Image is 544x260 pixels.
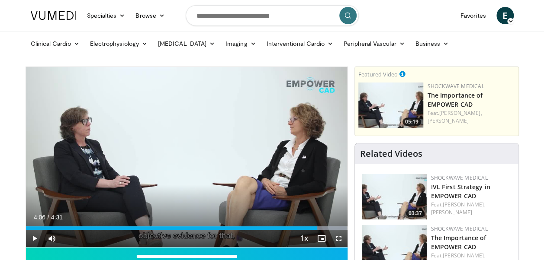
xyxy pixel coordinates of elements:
[362,174,427,219] img: 2df089ca-1dad-4fd6-936f-b7d945753860.150x105_q85_crop-smart_upscale.jpg
[220,35,261,52] a: Imaging
[428,91,483,108] a: The Importance of EMPOWER CAD
[82,7,131,24] a: Specialties
[443,201,485,208] a: [PERSON_NAME],
[402,118,421,126] span: 05:19
[428,82,484,90] a: Shockwave Medical
[330,230,348,247] button: Fullscreen
[338,35,410,52] a: Peripheral Vascular
[431,209,472,216] a: [PERSON_NAME]
[406,209,425,217] span: 03:37
[431,174,488,181] a: Shockwave Medical
[358,82,423,128] img: 2dd63d5e-990a-446d-b743-352dbe6b59d6.150x105_q85_crop-smart_upscale.jpg
[31,11,77,20] img: VuMedi Logo
[431,225,488,232] a: Shockwave Medical
[26,230,43,247] button: Play
[439,109,482,117] a: [PERSON_NAME],
[496,7,514,24] a: E
[26,67,348,247] video-js: Video Player
[26,226,348,230] div: Progress Bar
[296,230,313,247] button: Playback Rate
[51,214,63,221] span: 4:31
[261,35,339,52] a: Interventional Cardio
[313,230,330,247] button: Enable picture-in-picture mode
[48,214,49,221] span: /
[153,35,220,52] a: [MEDICAL_DATA]
[360,149,422,159] h4: Related Videos
[186,5,359,26] input: Search topics, interventions
[358,70,398,78] small: Featured Video
[410,35,454,52] a: Business
[455,7,491,24] a: Favorites
[26,35,85,52] a: Clinical Cardio
[428,109,515,125] div: Feat.
[431,183,490,200] a: IVL First Strategy in EMPOWER CAD
[443,252,485,259] a: [PERSON_NAME],
[130,7,170,24] a: Browse
[428,117,469,124] a: [PERSON_NAME]
[43,230,61,247] button: Mute
[34,214,45,221] span: 4:06
[362,174,427,219] a: 03:37
[358,82,423,128] a: 05:19
[431,201,512,216] div: Feat.
[85,35,153,52] a: Electrophysiology
[431,234,486,251] a: The Importance of EMPOWER CAD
